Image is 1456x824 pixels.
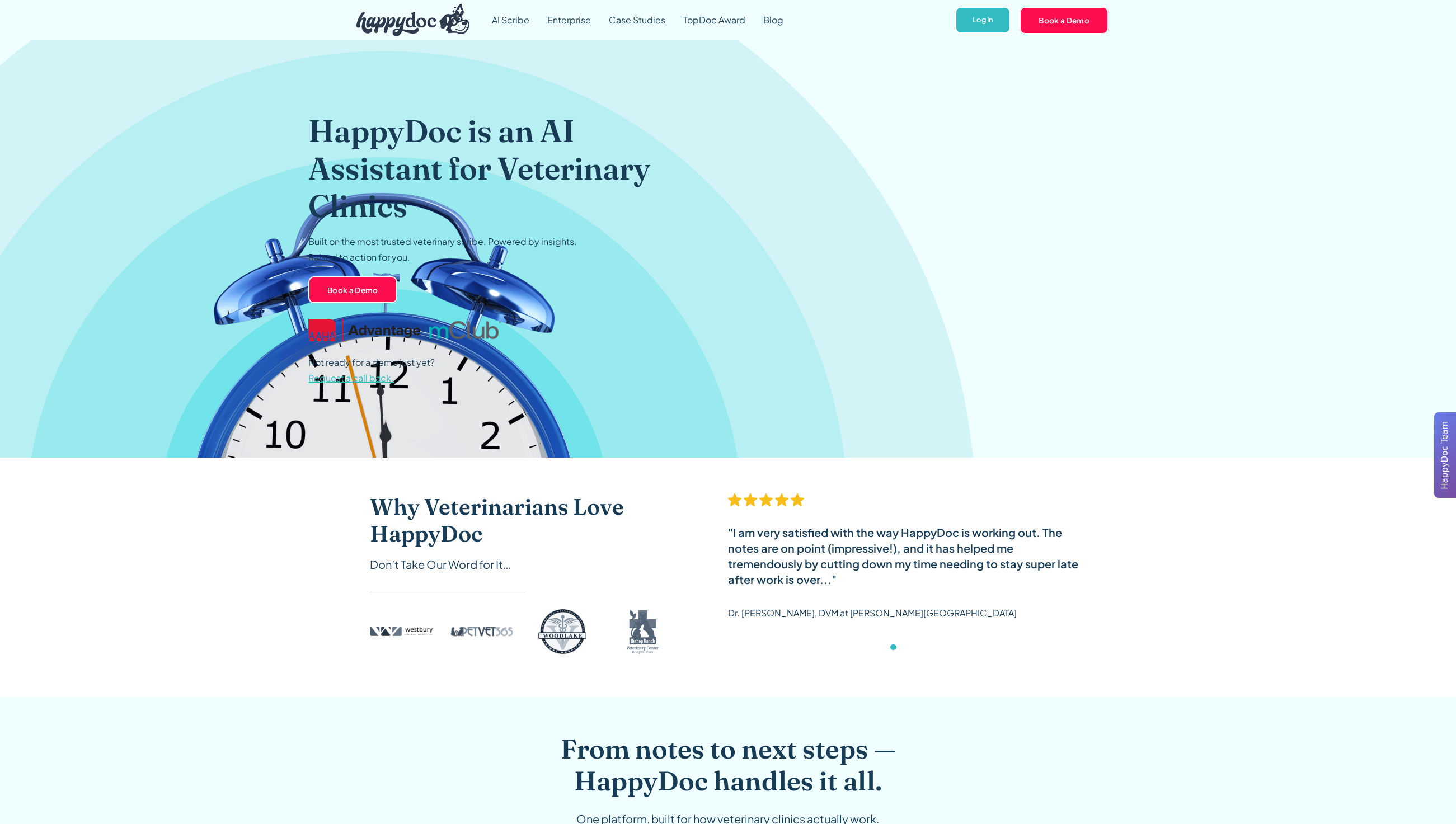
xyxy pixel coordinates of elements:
img: HappyDoc Logo: A happy dog with his ear up, listening. [356,4,469,36]
img: AAHA Advantage logo [308,319,420,341]
a: Log In [955,7,1011,34]
div: carousel [728,493,1086,661]
div: Don’t Take Our Word for It… [370,556,683,573]
div: 2 of 6 [728,493,1086,661]
h2: From notes to next steps — HappyDoc handles it all. [513,733,943,797]
img: Westbury [370,609,433,654]
img: Woodlake logo [531,609,594,654]
div: Show slide 2 of 6 [890,644,896,650]
div: "I am very satisfied with the way HappyDoc is working out. The notes are on point (impressive!), ... [728,525,1086,587]
div: Show slide 4 of 6 [909,644,914,650]
div: Show slide 6 of 6 [927,644,933,650]
span: Request a call back. [308,372,394,384]
img: Bishop Ranch logo [612,609,674,654]
h2: Why Veterinarians Love HappyDoc [370,493,683,547]
p: Dr. [PERSON_NAME], DVM at [PERSON_NAME][GEOGRAPHIC_DATA] [728,605,1017,621]
div: Show slide 1 of 6 [881,644,887,650]
a: home [347,1,469,39]
img: PetVet 365 logo [450,609,513,654]
h1: HappyDoc is an AI Assistant for Veterinary Clinics [308,112,686,225]
a: Book a Demo [308,276,397,303]
div: Show slide 5 of 6 [918,644,923,650]
img: mclub logo [429,321,501,339]
p: Not ready for a demo just yet? [308,355,435,386]
p: Built on the most trusted veterinary scribe. Powered by insights. Raised to action for you. [308,234,577,265]
a: Book a Demo [1020,7,1109,34]
div: Show slide 3 of 6 [900,644,905,650]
